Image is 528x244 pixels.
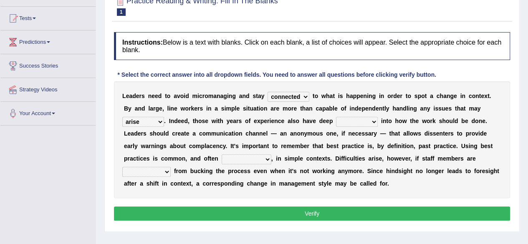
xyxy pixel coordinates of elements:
b: a [129,93,132,99]
b: e [127,130,131,137]
b: a [396,105,399,112]
b: o [202,130,206,137]
b: e [178,118,181,124]
b: h [302,105,306,112]
b: n [475,93,479,99]
button: Verify [114,206,510,221]
b: a [329,93,333,99]
b: o [315,93,318,99]
b: e [397,93,400,99]
b: o [198,118,202,124]
b: p [417,93,421,99]
b: d [403,105,407,112]
b: l [333,105,334,112]
a: Success Stories [0,54,96,75]
b: y [226,118,230,124]
b: a [233,118,236,124]
b: y [386,105,389,112]
b: d [165,130,169,137]
b: i [169,105,170,112]
b: t [248,105,250,112]
b: g [372,93,376,99]
b: i [233,130,235,137]
b: n [478,118,482,124]
b: t [184,130,186,137]
b: l [164,130,165,137]
b: l [453,118,455,124]
b: r [202,93,205,99]
b: d [393,93,397,99]
b: s [414,93,418,99]
b: e [181,118,184,124]
b: o [399,118,402,124]
b: c [245,130,249,137]
b: p [322,105,326,112]
b: e [236,105,240,112]
b: t [455,105,457,112]
b: t [479,93,481,99]
b: e [136,93,139,99]
b: a [350,93,353,99]
b: u [442,105,445,112]
b: i [206,105,208,112]
b: n [148,93,152,99]
b: d [471,118,475,124]
b: a [306,105,309,112]
b: u [216,130,220,137]
b: e [376,105,379,112]
b: a [220,93,223,99]
b: m [211,130,216,137]
b: m [192,93,197,99]
b: n [264,105,268,112]
b: s [439,118,442,124]
b: i [367,93,369,99]
b: l [235,105,236,112]
b: h [195,118,198,124]
b: p [231,105,235,112]
b: p [361,105,365,112]
b: u [160,130,164,137]
b: e [481,93,484,99]
b: w [212,118,216,124]
a: Strategy Videos [0,78,96,99]
b: i [246,105,248,112]
b: b [329,105,333,112]
b: a [253,105,257,112]
b: e [194,105,197,112]
b: g [232,93,236,99]
b: p [260,118,264,124]
b: s [221,105,225,112]
b: I [169,118,171,124]
b: n [171,118,174,124]
b: l [407,105,408,112]
b: i [184,93,185,99]
b: r [391,93,393,99]
b: a [270,105,274,112]
b: d [372,105,376,112]
b: d [184,118,188,124]
span: 1 [117,8,126,16]
b: d [134,130,138,137]
b: m [283,105,288,112]
b: n [409,105,413,112]
b: d [158,93,162,99]
b: o [421,93,425,99]
b: c [225,130,228,137]
b: v [177,93,180,99]
b: . [490,93,491,99]
b: e [445,105,448,112]
b: o [185,105,189,112]
b: w [321,93,326,99]
b: i [338,93,340,99]
b: i [216,118,218,124]
a: Tests [0,7,96,28]
b: o [205,93,208,99]
b: i [197,93,199,99]
b: o [407,93,411,99]
b: r [267,118,269,124]
b: L [122,93,126,99]
b: o [260,105,264,112]
b: s [143,130,147,137]
b: d [132,93,136,99]
b: h [440,93,443,99]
